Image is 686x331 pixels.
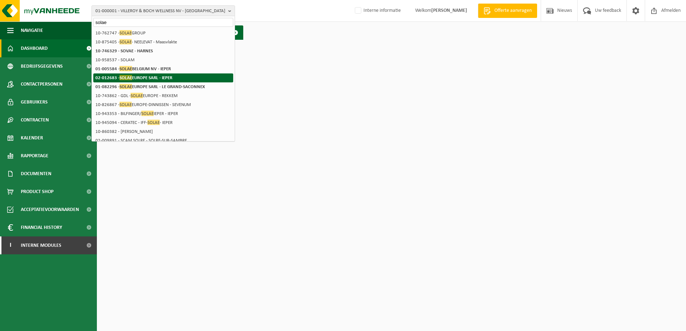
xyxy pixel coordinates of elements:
span: 01-000001 - VILLEROY & BOCH WELLNESS NV - [GEOGRAPHIC_DATA] [95,6,225,16]
span: SOLAE [119,39,132,44]
span: Rapportage [21,147,48,165]
li: 10-826867 - EUROPE-DINNISSEN - SEVENUM [93,100,233,109]
span: SOLAE [119,75,132,80]
button: 01-000001 - VILLEROY & BOCH WELLNESS NV - [GEOGRAPHIC_DATA] [91,5,235,16]
span: SOLAE [119,30,132,35]
li: 10-958537 - SOLAM [93,56,233,64]
span: SOLAE [119,84,132,89]
label: Interne informatie [353,5,401,16]
span: I [7,236,14,254]
strong: 10-746329 - SOVAE - HARNES [95,49,153,53]
span: Contactpersonen [21,75,62,93]
li: 10-743862 - GDL - EUROPE - REKKEM [93,91,233,100]
span: SOLAE [147,120,160,125]
span: Contracten [21,111,49,129]
strong: 01-082296 - EUROPE SARL - LE GRAND-SACONNEX [95,84,205,89]
li: 10-860382 - [PERSON_NAME] [93,127,233,136]
li: 10-943353 - BILFINGER/ IEPER - IEPER [93,109,233,118]
span: Gebruikers [21,93,48,111]
span: Documenten [21,165,51,183]
span: SOLAE [131,93,143,98]
span: Interne modules [21,236,61,254]
strong: 02-012683 - EUROPE SARL - IEPER [95,75,172,80]
li: 10-762747 - GROUP [93,29,233,38]
strong: 01-005584 - BELGIUM NV - IEPER [95,66,171,71]
li: 02-009891 - SCAM SOLRE - SOLRE-SUR-SAMBRE [93,136,233,145]
span: SOLAE [119,66,132,71]
span: SOLAE [141,111,154,116]
li: 10-875405 - - NEELEVAT - Maasvlakte [93,38,233,47]
span: Dashboard [21,39,48,57]
span: Product Shop [21,183,53,201]
span: Kalender [21,129,43,147]
span: SOLAE [119,102,132,107]
span: Financial History [21,219,62,236]
strong: [PERSON_NAME] [431,8,467,13]
input: Zoeken naar gekoppelde vestigingen [93,18,233,27]
span: Navigatie [21,21,43,39]
span: Acceptatievoorwaarden [21,201,79,219]
a: Offerte aanvragen [478,4,537,18]
li: 10-945094 - CERATEC - IFF- - IEPER [93,118,233,127]
span: Offerte aanvragen [493,7,534,14]
span: Bedrijfsgegevens [21,57,63,75]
